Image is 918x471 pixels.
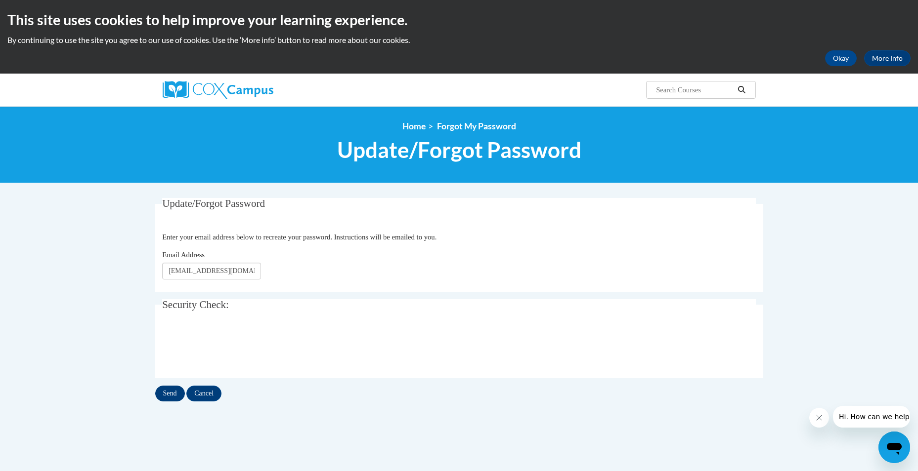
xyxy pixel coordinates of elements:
[655,84,734,96] input: Search Courses
[734,84,749,96] button: Search
[186,386,221,401] input: Cancel
[162,197,265,209] span: Update/Forgot Password
[437,121,516,131] span: Forgot My Password
[402,121,426,131] a: Home
[162,263,261,279] input: Email
[6,7,80,15] span: Hi. How can we help?
[7,10,911,30] h2: This site uses cookies to help improve your learning experience.
[162,327,312,366] iframe: reCAPTCHA
[162,299,229,311] span: Security Check:
[878,432,910,463] iframe: Button to launch messaging window
[163,81,273,99] img: Cox Campus
[337,137,581,163] span: Update/Forgot Password
[155,386,185,401] input: Send
[162,233,437,241] span: Enter your email address below to recreate your password. Instructions will be emailed to you.
[162,251,205,259] span: Email Address
[833,406,910,428] iframe: Message from company
[864,50,911,66] a: More Info
[809,408,829,428] iframe: Close message
[163,81,350,99] a: Cox Campus
[7,35,911,45] p: By continuing to use the site you agree to our use of cookies. Use the ‘More info’ button to read...
[825,50,857,66] button: Okay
